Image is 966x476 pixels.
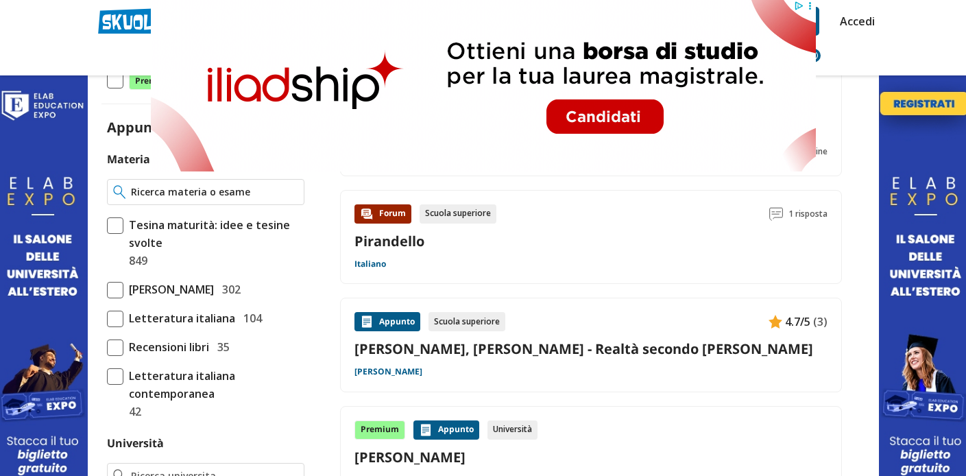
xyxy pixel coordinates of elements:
label: Materia o esame [107,152,198,167]
span: 104 [238,309,262,327]
input: Ricerca materia o esame [131,185,298,199]
img: Appunti contenuto [360,315,374,329]
div: Appunto [413,420,479,440]
label: Appunti [107,118,193,136]
span: Tesina maturità: idee e tesine svolte [123,216,304,252]
img: Appunti contenuto [769,315,782,329]
img: Commenti lettura [769,207,783,221]
span: Premium [129,72,180,90]
span: [PERSON_NAME] [123,281,214,298]
img: Appunti contenuto [419,423,433,437]
a: Pirandello [354,232,424,250]
a: [PERSON_NAME], [PERSON_NAME] - Realtà secondo [PERSON_NAME] [354,340,828,358]
span: 35 [212,338,230,356]
div: Scuola superiore [428,312,505,331]
span: 4.7/5 [785,313,810,331]
span: 42 [123,403,141,420]
div: Appunto [354,312,420,331]
span: Letteratura italiana contemporanea [123,367,304,403]
a: Italiano [354,259,386,270]
span: Recensioni libri [123,338,209,356]
div: Università [487,420,538,440]
label: Università [107,436,164,451]
div: Forum [354,204,411,224]
a: [PERSON_NAME] [354,448,828,466]
div: Scuola superiore [420,204,496,224]
img: Forum contenuto [360,207,374,221]
a: [PERSON_NAME] [354,366,422,377]
span: 849 [123,252,147,270]
div: Premium [354,420,405,440]
span: 1 risposta [788,204,828,224]
span: (3) [813,313,828,331]
span: 302 [217,281,241,298]
a: Accedi [840,7,869,36]
span: Letteratura italiana [123,309,235,327]
img: Ricerca materia o esame [113,185,126,199]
